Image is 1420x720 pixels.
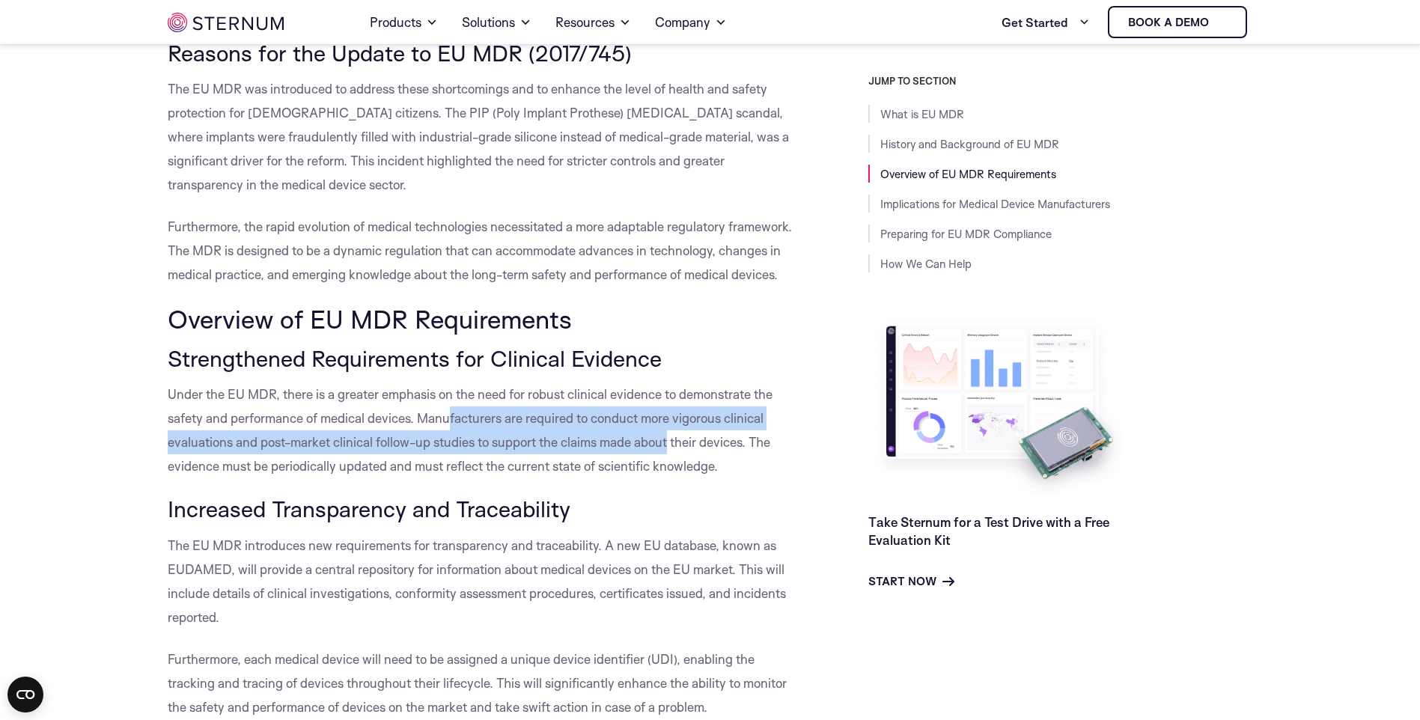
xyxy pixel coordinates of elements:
a: Implications for Medical Device Manufacturers [880,197,1110,211]
a: Company [655,1,727,43]
img: sternum iot [1215,16,1227,28]
h3: Increased Transparency and Traceability [168,496,801,522]
a: Book a demo [1108,6,1247,38]
a: Take Sternum for a Test Drive with a Free Evaluation Kit [868,513,1109,547]
h3: Strengthened Requirements for Clinical Evidence [168,346,801,371]
a: Start Now [868,572,954,590]
a: Solutions [462,1,531,43]
h2: Overview of EU MDR Requirements [168,305,801,333]
a: Products [370,1,438,43]
a: How We Can Help [880,257,972,271]
h3: JUMP TO SECTION [868,75,1253,87]
a: Resources [555,1,631,43]
p: The EU MDR introduces new requirements for transparency and traceability. A new EU database, know... [168,534,801,629]
button: Open CMP widget [7,677,43,713]
a: Overview of EU MDR Requirements [880,167,1056,181]
img: sternum iot [168,13,284,32]
h3: Reasons for the Update to EU MDR (2017/745) [168,40,801,66]
p: The EU MDR was introduced to address these shortcomings and to enhance the level of health and sa... [168,77,801,197]
a: What is EU MDR [880,107,964,121]
a: Preparing for EU MDR Compliance [880,227,1052,241]
p: Under the EU MDR, there is a greater emphasis on the need for robust clinical evidence to demonst... [168,382,801,478]
p: Furthermore, the rapid evolution of medical technologies necessitated a more adaptable regulatory... [168,215,801,287]
img: Take Sternum for a Test Drive with a Free Evaluation Kit [868,314,1130,501]
a: History and Background of EU MDR [880,137,1059,151]
a: Get Started [1002,7,1090,37]
p: Furthermore, each medical device will need to be assigned a unique device identifier (UDI), enabl... [168,647,801,719]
